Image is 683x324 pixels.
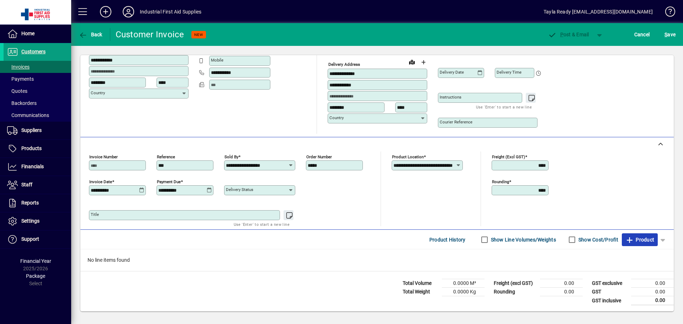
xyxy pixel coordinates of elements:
button: Choose address [418,57,429,68]
mat-label: Delivery date [440,70,464,75]
td: Freight (excl GST) [490,279,540,288]
label: Show Line Volumes/Weights [489,236,556,243]
span: P [560,32,563,37]
span: Cancel [634,29,650,40]
span: Financials [21,164,44,169]
td: GST exclusive [588,279,631,288]
mat-label: Title [91,212,99,217]
span: ave [665,29,676,40]
mat-label: Freight (excl GST) [492,154,525,159]
mat-label: Payment due [157,179,181,184]
a: Invoices [4,61,71,73]
span: Quotes [7,88,27,94]
mat-label: Order number [306,154,332,159]
td: Total Volume [399,279,442,288]
span: Reports [21,200,39,206]
a: Support [4,230,71,248]
td: 0.00 [631,288,674,296]
td: 0.0000 Kg [442,288,485,296]
button: Save [663,28,677,41]
mat-hint: Use 'Enter' to start a new line [476,103,532,111]
mat-label: Country [329,115,344,120]
button: Back [77,28,104,41]
td: Total Weight [399,288,442,296]
td: 0.0000 M³ [442,279,485,288]
a: Financials [4,158,71,176]
div: Customer Invoice [116,29,184,40]
mat-label: Delivery status [226,187,253,192]
span: Package [26,273,45,279]
span: Payments [7,76,34,82]
button: Post & Email [544,28,593,41]
mat-hint: Use 'Enter' to start a new line [234,220,290,228]
button: Add [94,5,117,18]
a: View on map [406,56,418,68]
div: Tayla Ready [EMAIL_ADDRESS][DOMAIN_NAME] [544,6,653,17]
span: Product History [429,234,466,245]
div: No line items found [80,249,674,271]
span: Back [79,32,102,37]
button: Product History [427,233,468,246]
td: 0.00 [631,279,674,288]
span: Products [21,145,42,151]
td: 0.00 [631,296,674,305]
a: Suppliers [4,122,71,139]
span: Communications [7,112,49,118]
mat-label: Invoice number [89,154,118,159]
td: GST inclusive [588,296,631,305]
button: Profile [117,5,140,18]
mat-label: Rounding [492,179,509,184]
a: Products [4,140,71,158]
td: 0.00 [540,279,583,288]
span: Financial Year [20,258,51,264]
mat-label: Country [91,90,105,95]
span: Settings [21,218,39,224]
a: Home [4,25,71,43]
mat-label: Sold by [224,154,238,159]
span: NEW [194,32,203,37]
a: Communications [4,109,71,121]
a: Quotes [4,85,71,97]
mat-label: Invoice date [89,179,112,184]
span: Invoices [7,64,30,70]
span: Product [625,234,654,245]
mat-label: Delivery time [497,70,521,75]
mat-label: Mobile [211,58,223,63]
app-page-header-button: Back [71,28,110,41]
span: S [665,32,667,37]
mat-label: Product location [392,154,424,159]
label: Show Cost/Profit [577,236,618,243]
div: Industrial First Aid Supplies [140,6,201,17]
a: Payments [4,73,71,85]
span: Backorders [7,100,37,106]
td: GST [588,288,631,296]
a: Backorders [4,97,71,109]
span: Support [21,236,39,242]
mat-label: Courier Reference [440,119,472,124]
span: Suppliers [21,127,42,133]
a: Settings [4,212,71,230]
span: ost & Email [548,32,589,37]
a: Reports [4,194,71,212]
button: Cancel [632,28,652,41]
td: 0.00 [540,288,583,296]
span: Customers [21,49,46,54]
td: Rounding [490,288,540,296]
span: Home [21,31,35,36]
a: Staff [4,176,71,194]
mat-label: Reference [157,154,175,159]
button: Product [622,233,658,246]
mat-label: Instructions [440,95,461,100]
span: Staff [21,182,32,187]
a: Knowledge Base [660,1,674,25]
